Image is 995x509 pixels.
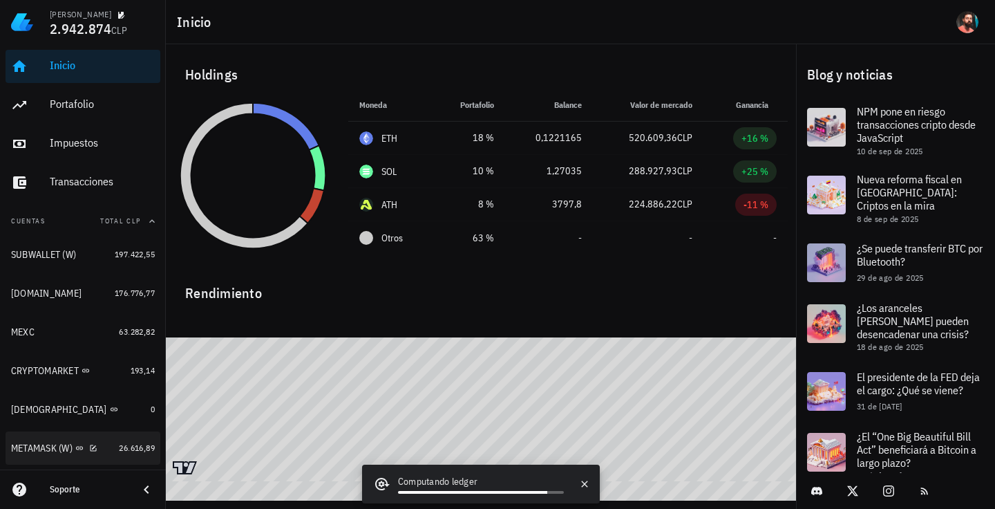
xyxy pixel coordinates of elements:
div: +16 % [741,131,768,145]
span: 224.886,22 [629,198,677,210]
span: 193,14 [131,365,155,376]
div: 63 % [444,231,493,246]
div: Rendimiento [174,271,788,304]
a: Impuestos [6,127,160,160]
a: [DEMOGRAPHIC_DATA] 0 [6,393,160,426]
a: ¿Se puede transferir BTC por Bluetooth? 29 de ago de 2025 [796,232,995,293]
a: METAMASK (W) 26.616,89 [6,432,160,465]
span: Ganancia [736,100,777,110]
a: ¿Los aranceles [PERSON_NAME] pueden desencadenar una crisis? 18 de ago de 2025 [796,293,995,361]
div: 8 % [444,197,493,212]
div: Soporte [50,484,127,495]
span: 197.422,55 [115,249,155,259]
span: 63.282,82 [119,326,155,337]
div: Transacciones [50,175,155,188]
div: Blog y noticias [796,53,995,97]
span: Nueva reforma fiscal en [GEOGRAPHIC_DATA]: Criptos en la mira [857,172,962,212]
span: ¿El “One Big Beautiful Bill Act” beneficiará a Bitcoin a largo plazo? [857,429,976,470]
div: SUBWALLET (W) [11,249,76,261]
button: CuentasTotal CLP [6,205,160,238]
span: 520.609,36 [629,131,677,144]
span: 31 de [DATE] [857,401,902,411]
div: 0,1221165 [516,131,582,145]
span: ¿Se puede transferir BTC por Bluetooth? [857,241,983,268]
a: NPM pone en riesgo transacciones cripto desde JavaScript 10 de sep de 2025 [796,97,995,165]
div: ETH-icon [359,131,373,145]
span: 2.942.874 [50,19,111,38]
span: 29 de ago de 2025 [857,272,924,283]
div: 1,27035 [516,164,582,178]
span: 18 de ago de 2025 [857,342,924,352]
a: Inicio [6,50,160,83]
a: Nueva reforma fiscal en [GEOGRAPHIC_DATA]: Criptos en la mira 8 de sep de 2025 [796,165,995,232]
a: SUBWALLET (W) 197.422,55 [6,238,160,271]
div: -11 % [743,198,768,212]
span: El presidente de la FED deja el cargo: ¿Qué se viene? [857,370,980,397]
span: 176.776,77 [115,288,155,298]
th: Valor de mercado [593,89,703,122]
div: Portafolio [50,98,155,111]
a: Charting by TradingView [173,461,197,474]
span: Total CLP [100,216,141,225]
a: Portafolio [6,89,160,122]
div: CRYPTOMARKET [11,365,79,377]
div: [DEMOGRAPHIC_DATA] [11,404,107,416]
div: avatar [956,11,978,33]
span: - [689,232,692,244]
img: LedgiFi [11,11,33,33]
div: ATH-icon [359,198,373,212]
a: MEXC 63.282,82 [6,315,160,349]
span: NPM pone en riesgo transacciones cripto desde JavaScript [857,104,976,145]
th: Moneda [348,89,433,122]
div: SOL [381,165,397,178]
div: +25 % [741,165,768,178]
h1: Inicio [177,11,217,33]
span: 26.616,89 [119,443,155,453]
a: CRYPTOMARKET 193,14 [6,354,160,387]
div: 3797,8 [516,197,582,212]
a: ¿El “One Big Beautiful Bill Act” beneficiará a Bitcoin a largo plazo? 15 de [DATE] [796,422,995,490]
span: - [578,232,582,244]
span: 288.927,93 [629,165,677,177]
span: 8 de sep de 2025 [857,214,918,224]
div: ETH [381,131,398,145]
a: El presidente de la FED deja el cargo: ¿Qué se viene? 31 de [DATE] [796,361,995,422]
span: ¿Los aranceles [PERSON_NAME] pueden desencadenar una crisis? [857,301,969,341]
span: Otros [381,231,403,246]
div: [DOMAIN_NAME] [11,288,82,299]
div: Inicio [50,59,155,72]
div: Holdings [174,53,788,97]
div: Computando ledger [398,474,564,491]
div: METAMASK (W) [11,443,73,454]
div: MEXC [11,326,35,338]
div: ATH [381,198,398,212]
span: CLP [677,131,692,144]
div: 10 % [444,164,493,178]
a: Transacciones [6,166,160,199]
span: CLP [677,165,692,177]
th: Portafolio [433,89,504,122]
div: 18 % [444,131,493,145]
span: - [773,232,777,244]
span: CLP [111,24,127,37]
div: [PERSON_NAME] [50,9,111,20]
a: [DOMAIN_NAME] 176.776,77 [6,277,160,310]
span: 10 de sep de 2025 [857,146,923,156]
th: Balance [505,89,593,122]
div: SOL-icon [359,165,373,178]
div: Impuestos [50,136,155,149]
span: 0 [151,404,155,414]
span: CLP [677,198,692,210]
